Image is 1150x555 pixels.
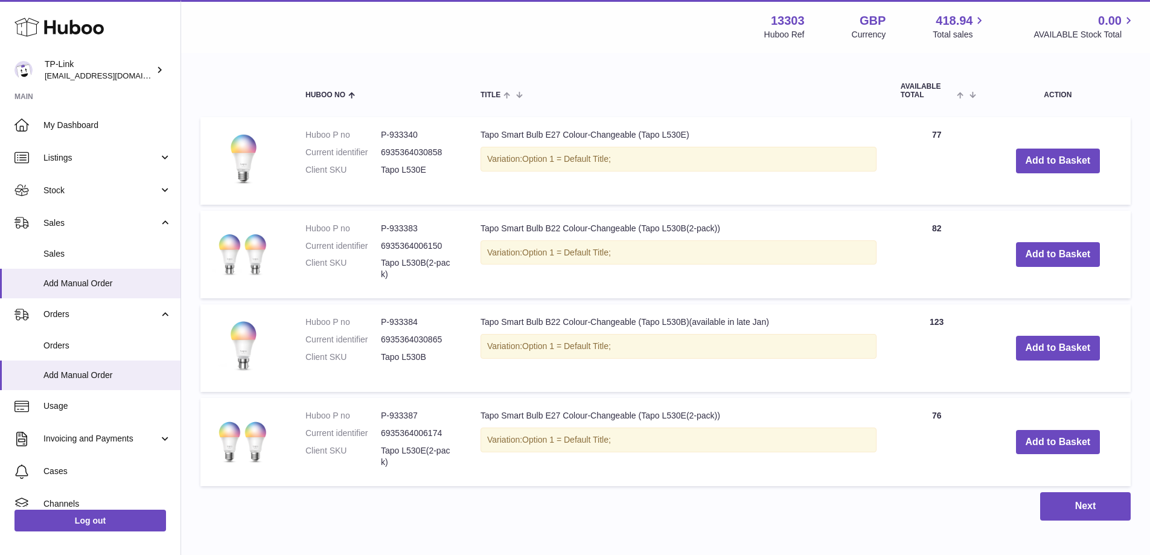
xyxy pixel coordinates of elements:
[305,129,381,141] dt: Huboo P no
[381,334,456,345] dd: 6935364030865
[305,223,381,234] dt: Huboo P no
[481,334,877,359] div: Variation:
[381,147,456,158] dd: 6935364030858
[936,13,973,29] span: 418.94
[305,351,381,363] dt: Client SKU
[1016,430,1100,455] button: Add to Basket
[468,117,889,205] td: Tapo Smart Bulb E27 Colour-Changeable (Tapo L530E)
[1016,242,1100,267] button: Add to Basket
[933,13,986,40] a: 418.94 Total sales
[381,164,456,176] dd: Tapo L530E
[522,248,611,257] span: Option 1 = Default Title;
[381,129,456,141] dd: P-933340
[305,240,381,252] dt: Current identifier
[305,147,381,158] dt: Current identifier
[305,91,345,99] span: Huboo no
[468,304,889,392] td: Tapo Smart Bulb B22 Colour-Changeable (Tapo L530B)(available in late Jan)
[43,152,159,164] span: Listings
[1016,149,1100,173] button: Add to Basket
[43,498,171,510] span: Channels
[305,316,381,328] dt: Huboo P no
[889,211,985,299] td: 82
[43,400,171,412] span: Usage
[901,83,954,98] span: AVAILABLE Total
[43,248,171,260] span: Sales
[305,428,381,439] dt: Current identifier
[43,340,171,351] span: Orders
[522,154,611,164] span: Option 1 = Default Title;
[933,29,986,40] span: Total sales
[381,445,456,468] dd: Tapo L530E(2-pack)
[43,185,159,196] span: Stock
[14,510,166,531] a: Log out
[481,428,877,452] div: Variation:
[381,410,456,422] dd: P-933387
[889,304,985,392] td: 123
[889,398,985,486] td: 76
[43,466,171,477] span: Cases
[381,351,456,363] dd: Tapo L530B
[45,59,153,82] div: TP-Link
[43,217,159,229] span: Sales
[212,316,273,377] img: Tapo Smart Bulb B22 Colour-Changeable (Tapo L530B)(available in late Jan)
[305,445,381,468] dt: Client SKU
[305,410,381,422] dt: Huboo P no
[43,278,171,289] span: Add Manual Order
[522,435,611,444] span: Option 1 = Default Title;
[43,370,171,381] span: Add Manual Order
[381,257,456,280] dd: Tapo L530B(2-pack)
[43,309,159,320] span: Orders
[985,71,1131,111] th: Action
[43,120,171,131] span: My Dashboard
[212,129,273,190] img: Tapo Smart Bulb E27 Colour-Changeable (Tapo L530E)
[212,410,273,470] img: Tapo Smart Bulb E27 Colour-Changeable (Tapo L530E(2-pack))
[14,61,33,79] img: gaby.chen@tp-link.com
[522,341,611,351] span: Option 1 = Default Title;
[45,71,177,80] span: [EMAIL_ADDRESS][DOMAIN_NAME]
[1033,13,1136,40] a: 0.00 AVAILABLE Stock Total
[481,240,877,265] div: Variation:
[852,29,886,40] div: Currency
[468,211,889,299] td: Tapo Smart Bulb B22 Colour-Changeable (Tapo L530B(2-pack))
[305,334,381,345] dt: Current identifier
[212,223,273,283] img: Tapo Smart Bulb B22 Colour-Changeable (Tapo L530B(2-pack))
[1040,492,1131,521] button: Next
[860,13,886,29] strong: GBP
[381,428,456,439] dd: 6935364006174
[381,316,456,328] dd: P-933384
[764,29,805,40] div: Huboo Ref
[1098,13,1122,29] span: 0.00
[889,117,985,205] td: 77
[381,223,456,234] dd: P-933383
[481,147,877,172] div: Variation:
[771,13,805,29] strong: 13303
[1033,29,1136,40] span: AVAILABLE Stock Total
[43,433,159,444] span: Invoicing and Payments
[468,398,889,486] td: Tapo Smart Bulb E27 Colour-Changeable (Tapo L530E(2-pack))
[305,257,381,280] dt: Client SKU
[481,91,500,99] span: Title
[305,164,381,176] dt: Client SKU
[381,240,456,252] dd: 6935364006150
[1016,336,1100,361] button: Add to Basket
